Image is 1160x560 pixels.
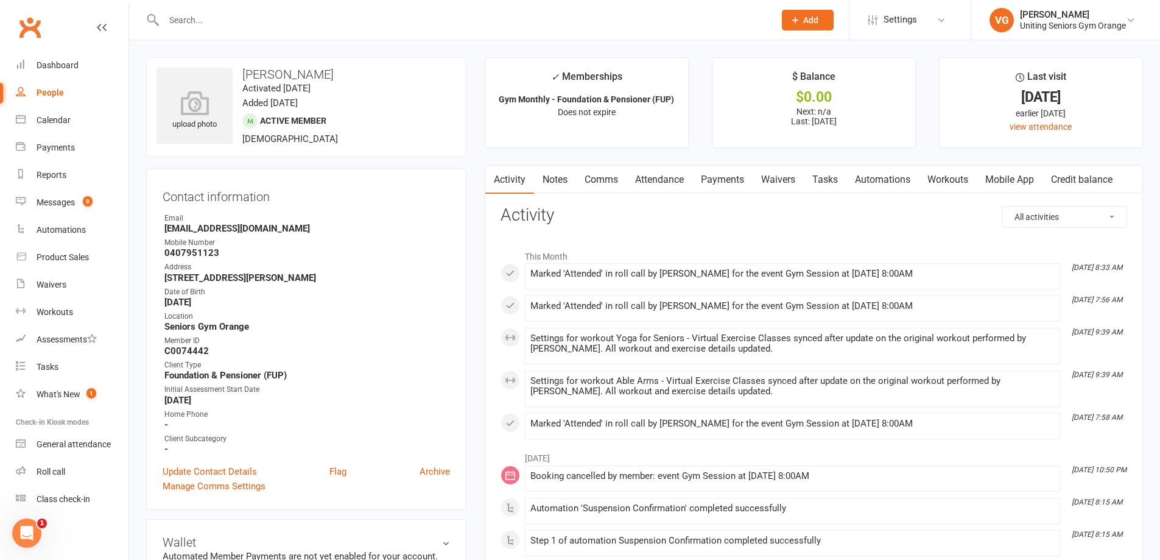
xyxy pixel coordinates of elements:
[164,360,450,371] div: Client Type
[160,12,766,29] input: Search...
[501,206,1127,225] h3: Activity
[37,335,97,344] div: Assessments
[16,134,128,161] a: Payments
[551,69,622,91] div: Memberships
[1020,20,1126,31] div: Uniting Seniors Gym Orange
[1016,69,1066,91] div: Last visit
[530,376,1055,397] div: Settings for workout Able Arms - Virtual Exercise Classes synced after update on the original wor...
[15,12,45,43] a: Clubworx
[804,166,846,194] a: Tasks
[329,464,346,479] a: Flag
[919,166,977,194] a: Workouts
[37,252,89,262] div: Product Sales
[692,166,753,194] a: Payments
[530,301,1055,311] div: Marked 'Attended' in roll call by [PERSON_NAME] for the event Gym Session at [DATE] 8:00AM
[242,83,311,94] time: Activated [DATE]
[558,107,616,117] span: Does not expire
[16,326,128,353] a: Assessments
[1072,498,1122,506] i: [DATE] 8:15 AM
[530,269,1055,279] div: Marked 'Attended' in roll call by [PERSON_NAME] for the event Gym Session at [DATE] 8:00AM
[16,216,128,244] a: Automations
[951,91,1131,104] div: [DATE]
[242,133,338,144] span: [DEMOGRAPHIC_DATA]
[164,286,450,298] div: Date of Birth
[16,107,128,134] a: Calendar
[1072,370,1122,379] i: [DATE] 9:39 AM
[501,445,1127,465] li: [DATE]
[576,166,627,194] a: Comms
[163,479,265,494] a: Manage Comms Settings
[1072,296,1122,304] i: [DATE] 7:56 AM
[164,311,450,322] div: Location
[164,272,450,283] strong: [STREET_ADDRESS][PERSON_NAME]
[164,237,450,249] div: Mobile Number
[627,166,692,194] a: Attendance
[16,353,128,381] a: Tasks
[16,52,128,79] a: Dashboard
[164,409,450,420] div: Home Phone
[37,197,75,207] div: Messages
[37,225,86,235] div: Automations
[420,464,450,479] a: Archive
[753,166,804,194] a: Waivers
[37,115,71,125] div: Calendar
[164,223,450,234] strong: [EMAIL_ADDRESS][DOMAIN_NAME]
[499,94,674,104] strong: Gym Monthly - Foundation & Pensioner (FUP)
[846,166,919,194] a: Automations
[156,68,456,81] h3: [PERSON_NAME]
[534,166,576,194] a: Notes
[164,261,450,273] div: Address
[16,486,128,513] a: Class kiosk mode
[242,97,298,108] time: Added [DATE]
[792,69,835,91] div: $ Balance
[1072,530,1122,539] i: [DATE] 8:15 AM
[1010,122,1072,132] a: view attendance
[164,444,450,455] strong: -
[37,389,80,399] div: What's New
[164,346,450,356] strong: C0074442
[164,297,450,308] strong: [DATE]
[501,244,1127,263] li: This Month
[260,116,326,126] span: Active member
[884,6,917,34] span: Settings
[164,395,450,406] strong: [DATE]
[164,384,450,395] div: Initial Assessment Start Date
[163,536,450,549] h3: Wallet
[1072,328,1122,336] i: [DATE] 9:39 AM
[16,161,128,189] a: Reports
[723,107,904,126] p: Next: n/a Last: [DATE]
[164,370,450,381] strong: Foundation & Pensioner (FUP)
[530,471,1055,481] div: Booking cancelled by member: event Gym Session at [DATE] 8:00AM
[951,107,1131,120] div: earlier [DATE]
[37,88,64,97] div: People
[163,185,450,204] h3: Contact information
[163,464,257,479] a: Update Contact Details
[37,60,79,70] div: Dashboard
[1042,166,1121,194] a: Credit balance
[83,196,93,207] span: 9
[1072,263,1122,272] i: [DATE] 8:33 AM
[530,503,1055,514] div: Automation 'Suspension Confirmation' completed successfully
[16,79,128,107] a: People
[16,244,128,271] a: Product Sales
[37,170,66,180] div: Reports
[164,433,450,445] div: Client Subcategory
[977,166,1042,194] a: Mobile App
[530,536,1055,546] div: Step 1 of automation Suspension Confirmation completed successfully
[16,299,128,326] a: Workouts
[37,494,90,504] div: Class check-in
[12,519,41,548] iframe: Intercom live chat
[16,189,128,216] a: Messages 9
[1072,466,1127,474] i: [DATE] 10:50 PM
[16,458,128,486] a: Roll call
[803,15,818,25] span: Add
[530,419,1055,429] div: Marked 'Attended' in roll call by [PERSON_NAME] for the event Gym Session at [DATE] 8:00AM
[164,419,450,430] strong: -
[16,431,128,458] a: General attendance kiosk mode
[164,213,450,224] div: Email
[37,439,111,449] div: General attendance
[1072,413,1122,422] i: [DATE] 7:58 AM
[530,333,1055,354] div: Settings for workout Yoga for Seniors - Virtual Exercise Classes synced after update on the origi...
[164,247,450,258] strong: 0407951123
[86,388,96,399] span: 1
